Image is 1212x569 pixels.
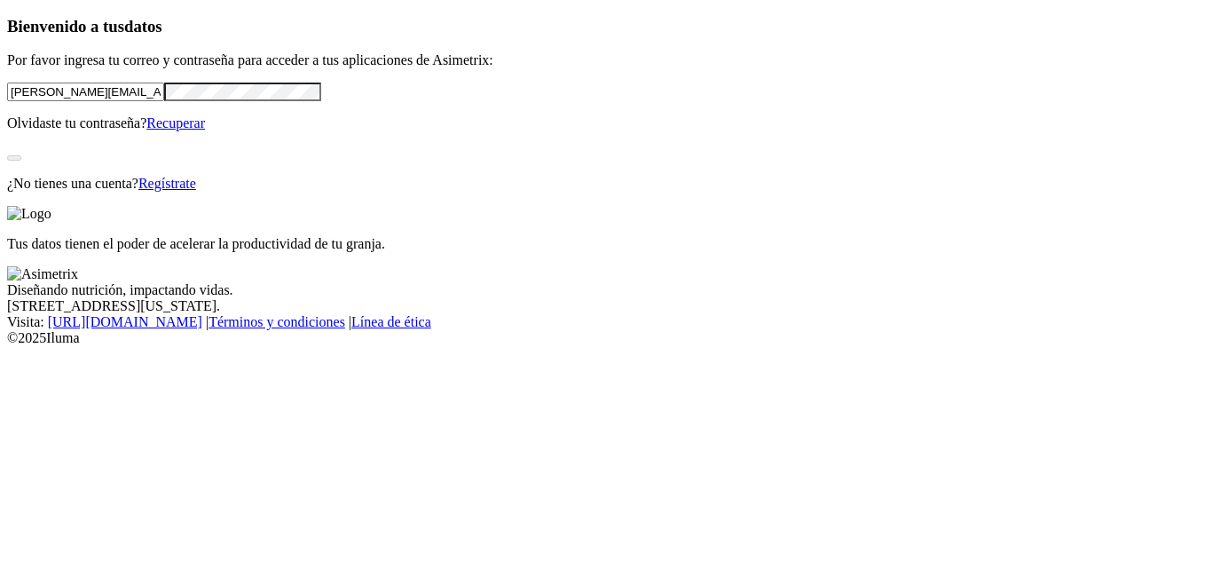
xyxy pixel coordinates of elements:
img: Asimetrix [7,266,78,282]
div: Diseñando nutrición, impactando vidas. [7,282,1205,298]
span: datos [124,17,162,36]
a: Recuperar [146,115,205,130]
p: Por favor ingresa tu correo y contraseña para acceder a tus aplicaciones de Asimetrix: [7,52,1205,68]
div: [STREET_ADDRESS][US_STATE]. [7,298,1205,314]
div: © 2025 Iluma [7,330,1205,346]
img: Logo [7,206,51,222]
a: Términos y condiciones [209,314,345,329]
input: Tu correo [7,83,164,101]
p: Olvidaste tu contraseña? [7,115,1205,131]
a: [URL][DOMAIN_NAME] [48,314,202,329]
p: Tus datos tienen el poder de acelerar la productividad de tu granja. [7,236,1205,252]
h3: Bienvenido a tus [7,17,1205,36]
a: Línea de ética [351,314,431,329]
a: Regístrate [138,176,196,191]
div: Visita : | | [7,314,1205,330]
p: ¿No tienes una cuenta? [7,176,1205,192]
